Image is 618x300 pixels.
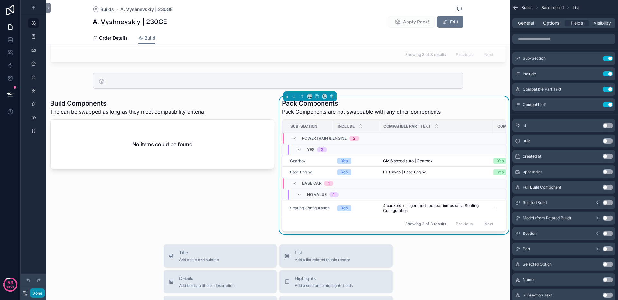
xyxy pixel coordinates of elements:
[328,181,330,186] div: 1
[383,203,489,213] a: 4 buckets + larger modified rear jumpseats | Seating Configuration
[179,250,219,256] span: Title
[93,6,114,13] a: Builds
[571,20,583,26] span: Fields
[353,136,355,141] div: 2
[290,206,330,211] a: Seating Configuration
[333,192,335,197] div: 1
[523,87,561,92] span: Compatible Part Text
[179,275,235,282] span: Details
[290,158,330,163] a: Gearbox
[164,270,277,293] button: DetailsAdd fields, a title or description
[341,205,348,211] div: Yes
[93,32,128,45] a: Order Details
[523,56,546,61] span: Sub-Section
[120,6,173,13] a: A. Vyshnevskiy | 230GE
[383,124,431,129] span: Compatible Part Text
[6,282,14,291] p: days
[341,158,348,164] div: Yes
[279,244,393,268] button: ListAdd a list related to this record
[523,138,530,144] span: uuid
[99,35,128,41] span: Order Details
[497,169,504,175] div: Yes
[521,5,532,10] span: Builds
[30,288,44,298] button: Done
[338,124,355,129] span: Include
[307,192,327,197] span: No value
[383,158,433,163] span: GM 6 speed auto | Gearbox
[523,277,534,282] span: Name
[493,169,537,175] a: Yes
[302,136,347,141] span: Powertrain & Engine
[523,200,547,205] span: Related Build
[295,275,353,282] span: Highlights
[7,279,13,286] p: 53
[290,124,317,129] span: Sub-Section
[383,158,489,163] a: GM 6 speed auto | Gearbox
[405,52,446,57] span: Showing 3 of 3 results
[290,158,306,163] a: Gearbox
[179,257,219,262] span: Add a title and subtitle
[307,147,314,152] span: Yes
[523,246,530,251] span: Part
[100,6,114,13] span: Builds
[541,5,564,10] span: Base record
[594,20,611,26] span: Visibility
[164,244,277,268] button: TitleAdd a title and subtitle
[493,158,537,164] a: Yes
[282,99,441,108] h1: Pack Components
[337,158,375,164] a: Yes
[523,154,541,159] span: created at
[383,170,489,175] a: LT 1 swap | Base Engine
[523,262,552,267] span: Selected Option
[523,123,526,128] span: id
[523,216,571,221] span: Model (from Related Build)
[179,283,235,288] span: Add fields, a title or description
[341,169,348,175] div: Yes
[543,20,559,26] span: Options
[337,169,375,175] a: Yes
[405,221,446,226] span: Showing 3 of 3 results
[497,124,524,129] span: Compatible?
[383,170,426,175] span: LT 1 swap | Base Engine
[290,170,312,175] a: Base Engine
[523,169,542,174] span: updated at
[290,170,330,175] a: Base Engine
[282,108,441,116] span: Pack Components are not swappable with any other components
[523,231,537,236] span: Section
[493,206,497,211] span: --
[573,5,579,10] span: List
[93,17,167,26] h1: A. Vyshnevskiy | 230GE
[295,257,350,262] span: Add a list related to this record
[337,205,375,211] a: Yes
[523,71,536,76] span: Include
[497,158,504,164] div: Yes
[295,283,353,288] span: Add a section to highlights fields
[523,102,546,107] span: Compatible?
[279,270,393,293] button: HighlightsAdd a section to highlights fields
[493,206,537,211] a: --
[437,16,464,28] button: Edit
[518,20,534,26] span: General
[145,35,155,41] span: Build
[138,32,155,44] a: Build
[321,147,323,152] div: 2
[523,185,561,190] span: Full Build Component
[302,181,322,186] span: Base Car
[295,250,350,256] span: List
